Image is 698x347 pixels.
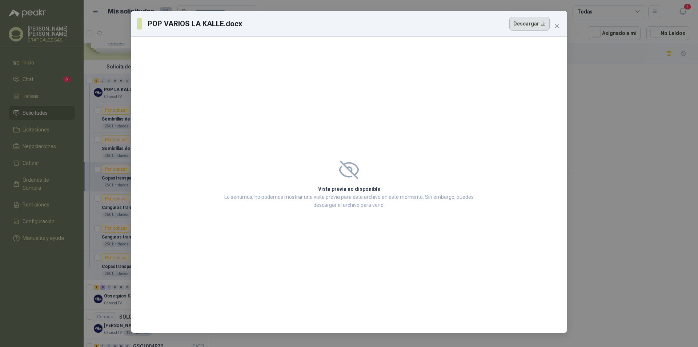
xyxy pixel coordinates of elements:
button: Descargar [509,17,550,31]
span: close [554,23,560,29]
h3: POP VARIOS LA KALLE.docx [148,18,243,29]
h2: Vista previa no disponible [222,185,476,193]
p: Lo sentimos, no podemos mostrar una vista previa para este archivo en este momento. Sin embargo, ... [222,193,476,209]
button: Close [551,20,563,32]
